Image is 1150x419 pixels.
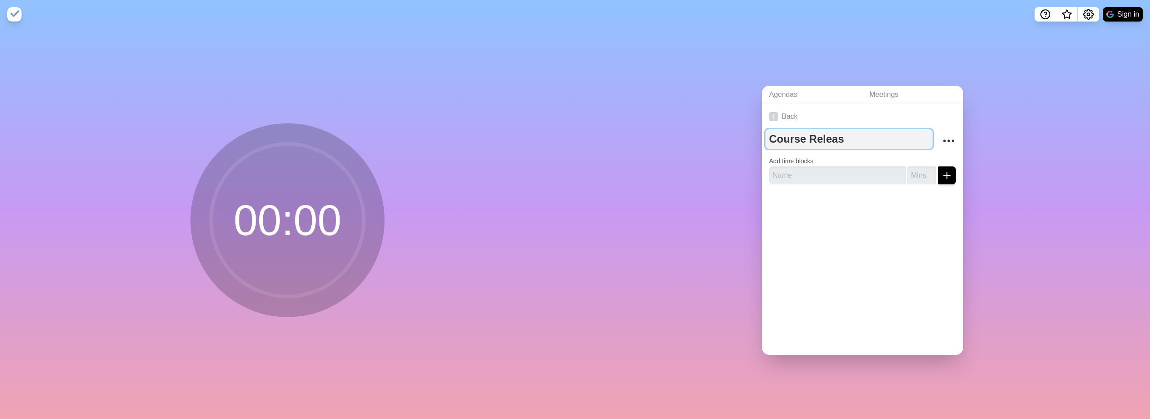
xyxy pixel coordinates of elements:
[1056,7,1078,22] button: What’s new
[1078,7,1099,22] button: Settings
[769,166,906,184] input: Name
[862,86,963,104] a: Meetings
[7,7,22,22] img: timeblocks logo
[1035,7,1056,22] button: Help
[762,104,963,129] a: Back
[907,166,936,184] input: Mins
[940,132,958,150] button: More
[762,86,862,104] a: Agendas
[769,157,814,165] label: Add time blocks
[1106,11,1114,18] img: google logo
[1103,7,1143,22] button: Sign in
